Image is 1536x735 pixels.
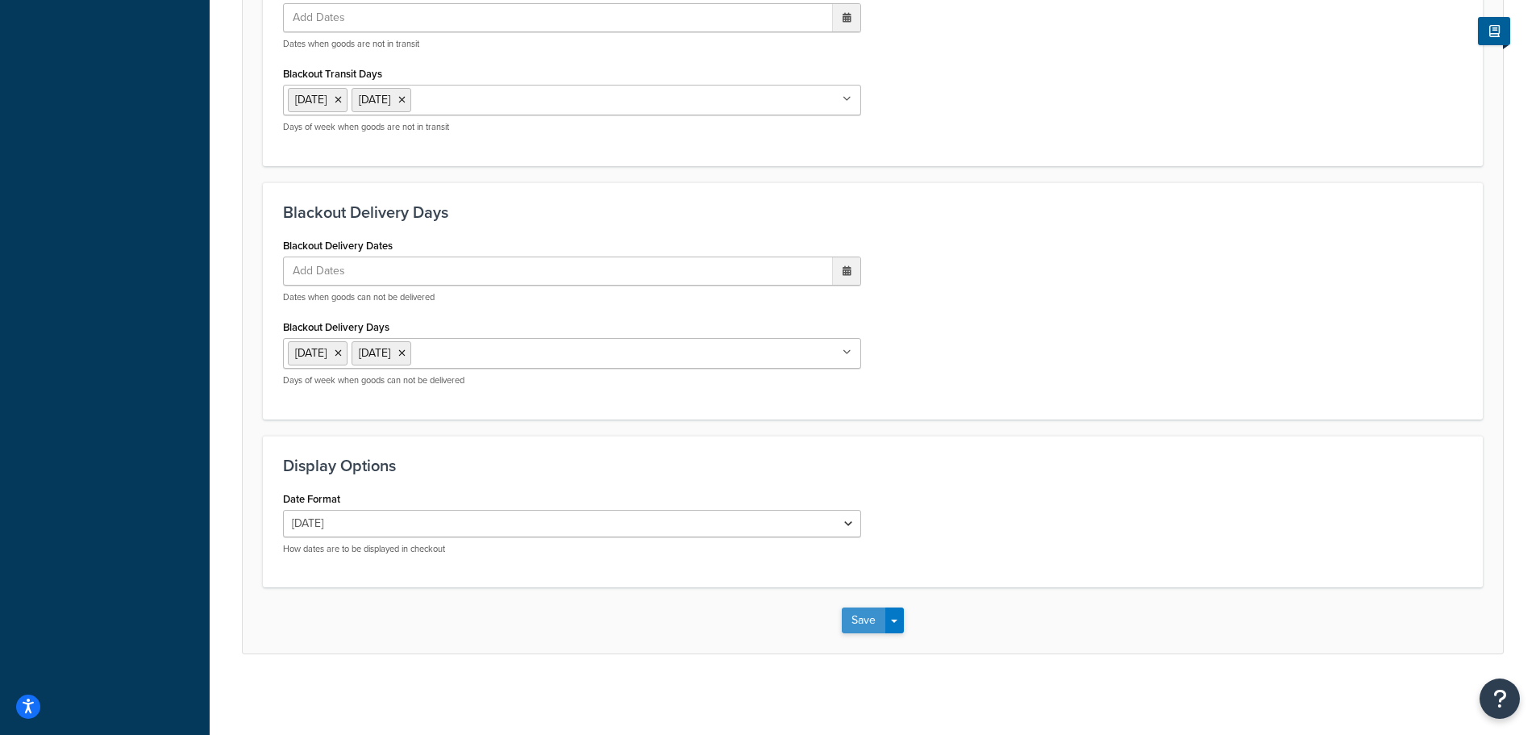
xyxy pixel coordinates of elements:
p: How dates are to be displayed in checkout [283,543,861,555]
label: Blackout Delivery Days [283,321,389,333]
label: Blackout Delivery Dates [283,240,393,252]
button: Save [842,608,885,633]
h3: Blackout Delivery Days [283,203,1463,221]
button: Open Resource Center [1480,679,1520,719]
span: Add Dates [288,4,365,31]
span: [DATE] [359,345,390,361]
label: Date Format [283,493,340,505]
label: Blackout Transit Days [283,68,382,80]
p: Dates when goods can not be delivered [283,291,861,303]
p: Dates when goods are not in transit [283,38,861,50]
span: [DATE] [359,91,390,108]
p: Days of week when goods can not be delivered [283,374,861,386]
h3: Display Options [283,457,1463,474]
span: [DATE] [295,345,327,361]
span: Add Dates [288,257,365,285]
button: Show Help Docs [1478,17,1510,45]
span: [DATE] [295,91,327,108]
p: Days of week when goods are not in transit [283,121,861,133]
